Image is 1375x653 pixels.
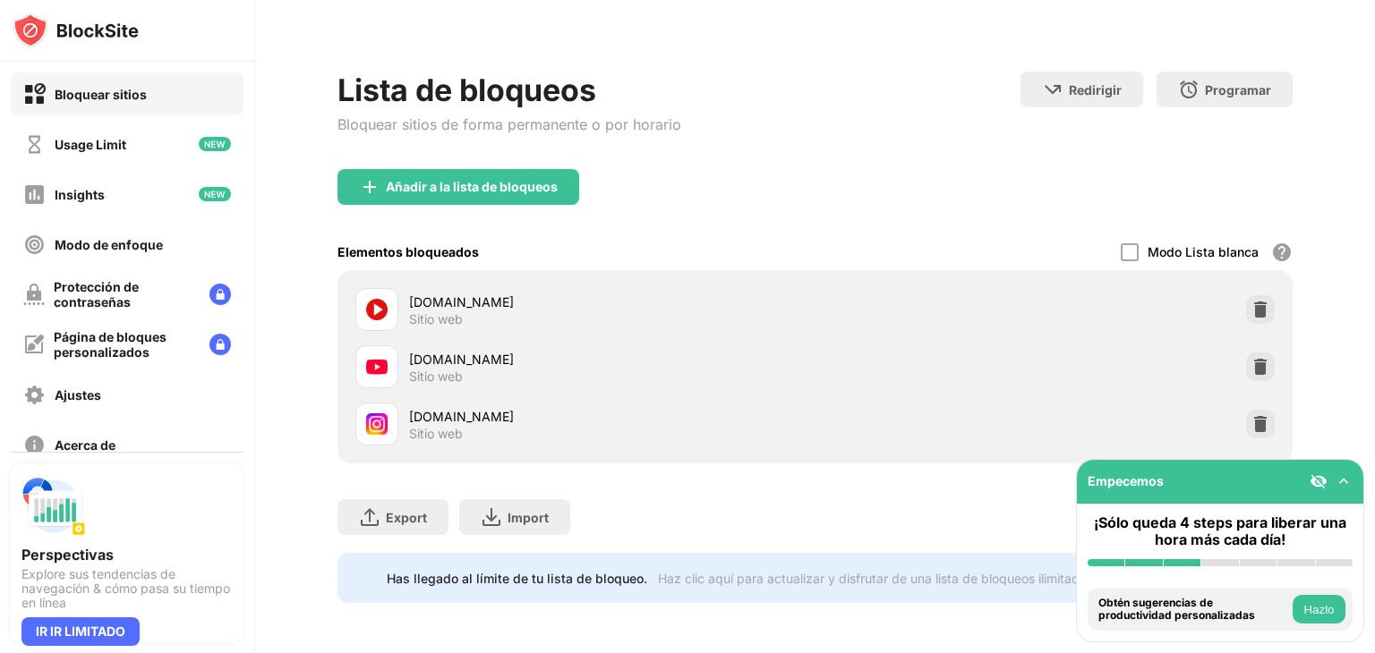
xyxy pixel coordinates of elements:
div: [DOMAIN_NAME] [409,407,815,426]
div: Redirigir [1069,82,1122,98]
img: lock-menu.svg [209,334,231,355]
div: Import [508,510,549,525]
img: push-insights.svg [21,474,86,539]
div: Insights [55,187,105,202]
div: [DOMAIN_NAME] [409,350,815,369]
img: lock-menu.svg [209,284,231,305]
img: settings-off.svg [23,384,46,406]
div: Obtén sugerencias de productividad personalizadas [1098,597,1288,623]
img: insights-off.svg [23,183,46,206]
div: Acerca de [55,437,115,453]
div: [DOMAIN_NAME] [409,293,815,311]
div: Export [386,510,427,525]
div: Perspectivas [21,546,233,564]
img: about-off.svg [23,434,46,456]
div: IR IR LIMITADO [21,617,140,646]
div: Has llegado al límite de tu lista de bloqueo. [387,571,647,586]
div: Sitio web [409,311,463,327]
div: Modo de enfoque [55,237,163,252]
div: Programar [1205,82,1271,98]
img: new-icon.svg [199,137,231,151]
img: focus-off.svg [23,233,46,256]
img: favicons [366,413,388,435]
div: Empecemos [1088,473,1164,488]
button: Hazlo [1293,595,1345,623]
img: customize-block-page-off.svg [23,334,45,355]
div: Sitio web [409,426,463,442]
img: logo-blocksite.svg [13,13,139,48]
img: block-on.svg [23,83,46,106]
div: Protección de contraseñas [54,279,195,310]
img: new-icon.svg [199,187,231,201]
div: Haz clic aquí para actualizar y disfrutar de una lista de bloqueos ilimitada. [658,571,1090,586]
div: Usage Limit [55,137,126,152]
div: Explore sus tendencias de navegación & cómo pasa su tiempo en línea [21,567,233,610]
div: Sitio web [409,369,463,385]
img: time-usage-off.svg [23,133,46,156]
img: favicons [366,299,388,320]
div: Añadir a la lista de bloqueos [386,180,558,194]
div: ¡Sólo queda 4 steps para liberar una hora más cada día! [1088,514,1353,548]
div: Bloquear sitios [55,87,147,102]
img: omni-setup-toggle.svg [1335,472,1353,490]
img: favicons [366,356,388,377]
div: Modo Lista blanca [1148,244,1259,259]
img: password-protection-off.svg [23,284,45,305]
img: eye-not-visible.svg [1310,472,1328,490]
div: Ajustes [55,387,101,403]
div: Bloquear sitios de forma permanente o por horario [337,115,681,133]
div: Lista de bloqueos [337,72,681,108]
div: Elementos bloqueados [337,244,479,259]
div: Página de bloques personalizados [54,329,195,360]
